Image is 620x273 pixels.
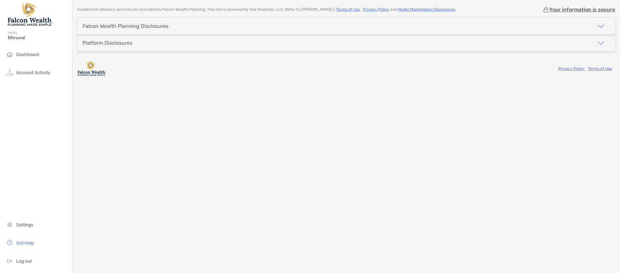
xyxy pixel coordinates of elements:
[588,66,612,71] a: Terms of Use
[82,23,169,29] div: Falcon Wealth Planning Disclosures
[8,3,53,26] img: Falcon Wealth Planning Logo
[6,50,14,58] img: household icon
[6,68,14,76] img: activity icon
[549,6,615,13] p: Your information is secure
[6,221,14,228] img: settings icon
[6,257,14,265] img: logout icon
[16,52,39,57] span: Dashboard
[363,7,389,12] a: Privacy Policy
[77,7,456,12] p: Investment advisory services are provided by Falcon Wealth Planning . This site is powered by Zoe...
[16,70,50,75] span: Account Activity
[597,39,605,47] img: icon arrow
[77,61,106,76] img: company logo
[6,239,14,246] img: get-help icon
[336,7,360,12] a: Terms of Use
[16,222,33,228] span: Settings
[597,22,605,30] img: icon arrow
[8,35,68,40] span: Dhruva!
[16,258,32,264] span: Log out
[558,66,585,71] a: Privacy Policy
[16,240,34,246] span: Get Help
[82,40,132,46] div: Platform Disclosures
[398,7,455,12] a: Model Marketplace Disclosures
